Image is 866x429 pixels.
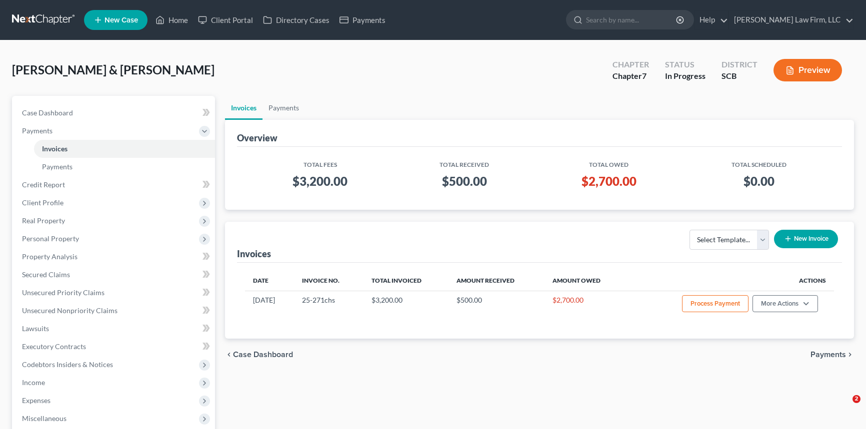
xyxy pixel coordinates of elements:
[22,396,50,405] span: Expenses
[225,351,233,359] i: chevron_left
[22,360,113,369] span: Codebtors Insiders & Notices
[682,295,748,312] button: Process Payment
[832,395,856,419] iframe: Intercom live chat
[14,284,215,302] a: Unsecured Priority Claims
[42,162,72,171] span: Payments
[22,216,65,225] span: Real Property
[22,306,117,315] span: Unsecured Nonpriority Claims
[846,351,854,359] i: chevron_right
[22,180,65,189] span: Credit Report
[684,155,834,169] th: Total Scheduled
[363,291,449,319] td: $3,200.00
[294,271,363,291] th: Invoice No.
[721,70,757,82] div: SCB
[403,173,525,189] h3: $500.00
[233,351,293,359] span: Case Dashboard
[363,271,449,291] th: Total Invoiced
[752,295,818,312] button: More Actions
[612,59,649,70] div: Chapter
[721,59,757,70] div: District
[12,62,214,77] span: [PERSON_NAME] & [PERSON_NAME]
[14,176,215,194] a: Credit Report
[448,271,544,291] th: Amount Received
[14,248,215,266] a: Property Analysis
[150,11,193,29] a: Home
[544,271,627,291] th: Amount Owed
[334,11,390,29] a: Payments
[14,320,215,338] a: Lawsuits
[22,414,66,423] span: Miscellaneous
[245,291,294,319] td: [DATE]
[193,11,258,29] a: Client Portal
[810,351,854,359] button: Payments chevron_right
[22,198,63,207] span: Client Profile
[262,96,305,120] a: Payments
[22,234,79,243] span: Personal Property
[104,16,138,24] span: New Case
[729,11,853,29] a: [PERSON_NAME] Law Firm, LLC
[258,11,334,29] a: Directory Cases
[14,266,215,284] a: Secured Claims
[533,155,683,169] th: Total Owed
[22,270,70,279] span: Secured Claims
[612,70,649,82] div: Chapter
[14,302,215,320] a: Unsecured Nonpriority Claims
[294,291,363,319] td: 25-271chs
[665,59,705,70] div: Status
[694,11,728,29] a: Help
[665,70,705,82] div: In Progress
[586,10,677,29] input: Search by name...
[237,248,271,260] div: Invoices
[245,155,395,169] th: Total Fees
[22,378,45,387] span: Income
[692,173,826,189] h3: $0.00
[773,59,842,81] button: Preview
[541,173,675,189] h3: $2,700.00
[22,108,73,117] span: Case Dashboard
[34,158,215,176] a: Payments
[544,291,627,319] td: $2,700.00
[22,288,104,297] span: Unsecured Priority Claims
[34,140,215,158] a: Invoices
[14,338,215,356] a: Executory Contracts
[225,351,293,359] button: chevron_left Case Dashboard
[237,132,277,144] div: Overview
[852,395,860,403] span: 2
[642,71,646,80] span: 7
[22,126,52,135] span: Payments
[627,271,834,291] th: Actions
[774,230,838,248] button: New Invoice
[14,104,215,122] a: Case Dashboard
[22,252,77,261] span: Property Analysis
[225,96,262,120] a: Invoices
[395,155,533,169] th: Total Received
[245,271,294,291] th: Date
[42,144,67,153] span: Invoices
[22,324,49,333] span: Lawsuits
[22,342,86,351] span: Executory Contracts
[810,351,846,359] span: Payments
[448,291,544,319] td: $500.00
[253,173,387,189] h3: $3,200.00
